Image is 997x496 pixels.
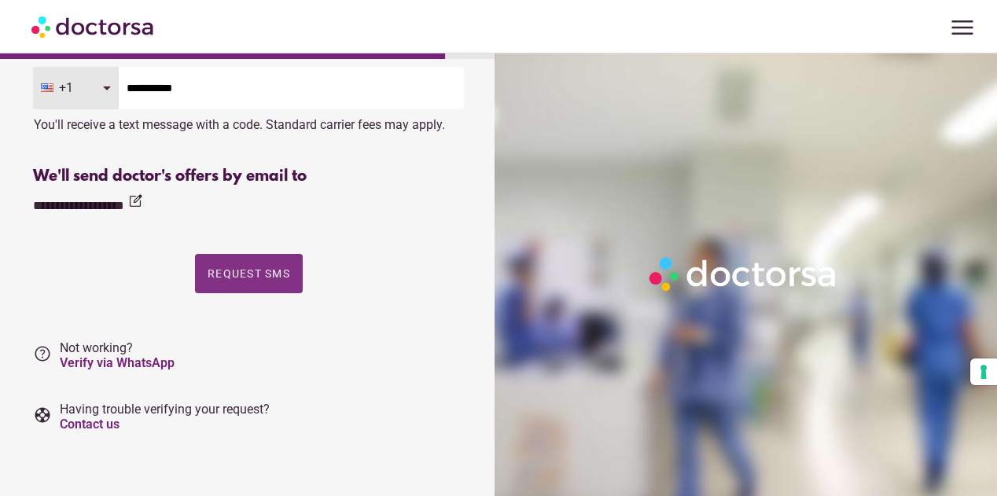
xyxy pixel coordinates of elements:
i: help [33,344,52,363]
a: Contact us [60,417,120,432]
img: Logo-Doctorsa-trans-White-partial-flat.png [644,252,844,296]
i: edit_square [127,193,143,209]
a: Verify via WhatsApp [60,355,175,370]
i: support [33,406,52,424]
span: Request SMS [208,267,290,280]
span: +1 [59,80,90,95]
button: Your consent preferences for tracking technologies [970,358,997,385]
div: You'll receive a text message with a code. Standard carrier fees may apply. [33,109,464,132]
span: Not working? [60,340,175,370]
span: Having trouble verifying your request? [60,402,270,432]
span: menu [947,13,977,42]
button: Request SMS [195,254,303,293]
img: Doctorsa.com [31,9,156,44]
div: We'll send doctor's offers by email to [33,167,464,186]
